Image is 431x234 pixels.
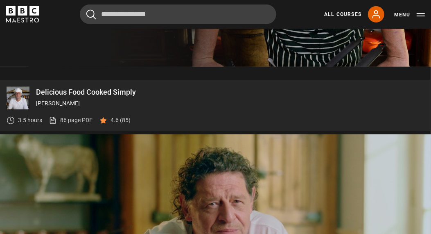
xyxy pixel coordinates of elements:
p: Delicious Food Cooked Simply [36,89,424,96]
a: 86 page PDF [49,116,93,125]
svg: BBC Maestro [6,6,39,23]
button: Toggle navigation [394,11,425,19]
p: 3.5 hours [18,116,42,125]
a: All Courses [324,11,361,18]
input: Search [80,5,276,24]
button: Submit the search query [86,9,96,20]
p: [PERSON_NAME] [36,99,424,108]
p: 4.6 (85) [111,116,131,125]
